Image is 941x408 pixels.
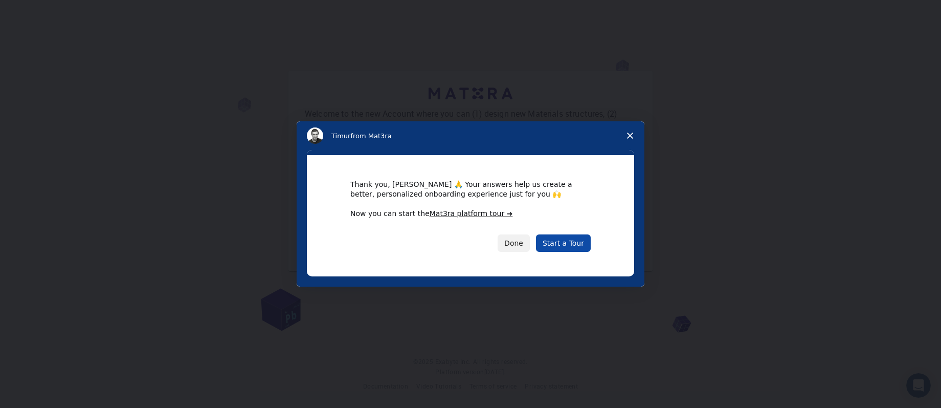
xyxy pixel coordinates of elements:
span: Timur [331,132,350,140]
span: Close survey [616,121,644,150]
div: Now you can start the [350,209,591,219]
span: from Mat3ra [350,132,391,140]
img: Profile image for Timur [307,127,323,144]
div: Thank you, [PERSON_NAME] 🙏 Your answers help us create a better, personalized onboarding experien... [350,180,591,198]
a: Start a Tour [536,234,591,252]
span: Support [20,7,57,16]
button: Done [498,234,530,252]
a: Mat3ra platform tour ➜ [430,209,513,218]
